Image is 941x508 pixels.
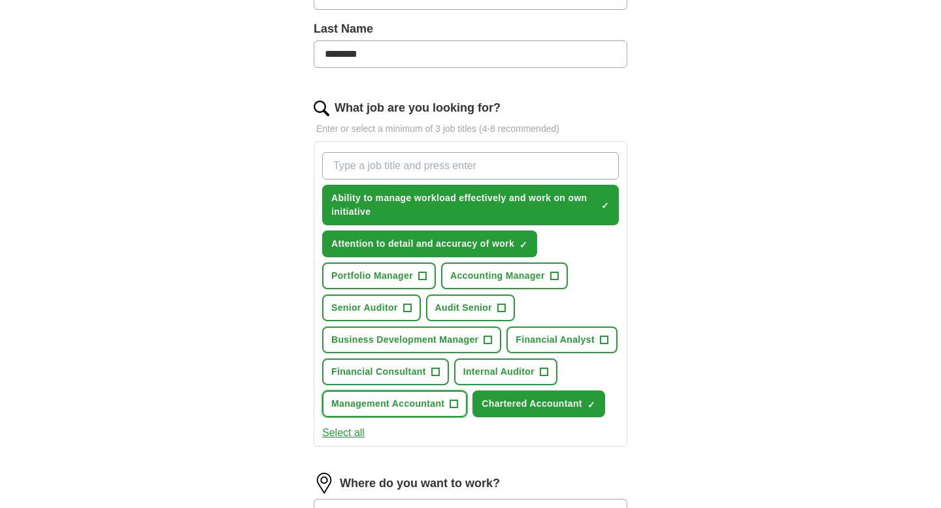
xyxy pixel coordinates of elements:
[331,269,413,283] span: Portfolio Manager
[322,294,421,321] button: Senior Auditor
[482,397,582,411] span: Chartered Accountant
[463,365,535,379] span: Internal Auditor
[314,101,329,116] img: search.png
[322,326,501,353] button: Business Development Manager
[314,20,627,38] label: Last Name
[587,400,595,410] span: ✓
[426,294,515,321] button: Audit Senior
[331,365,426,379] span: Financial Consultant
[331,237,514,251] span: Attention to detail and accuracy of work
[322,390,467,417] button: Management Accountant
[450,269,545,283] span: Accounting Manager
[331,191,596,219] span: Ability to manage workload effectively and work on own initiative
[454,358,557,385] button: Internal Auditor
[322,358,449,385] button: Financial Consultant
[335,99,501,117] label: What job are you looking for?
[322,425,365,441] button: Select all
[472,390,605,417] button: Chartered Accountant✓
[314,473,335,494] img: location.png
[331,333,478,347] span: Business Development Manager
[520,240,527,250] span: ✓
[331,397,444,411] span: Management Accountant
[601,200,609,211] span: ✓
[435,301,492,315] span: Audit Senior
[322,230,537,257] button: Attention to detail and accuracy of work✓
[506,326,618,353] button: Financial Analyst
[322,262,436,289] button: Portfolio Manager
[322,152,619,180] input: Type a job title and press enter
[516,333,595,347] span: Financial Analyst
[314,122,627,136] p: Enter or select a minimum of 3 job titles (4-8 recommended)
[340,475,500,492] label: Where do you want to work?
[322,185,619,225] button: Ability to manage workload effectively and work on own initiative✓
[331,301,398,315] span: Senior Auditor
[441,262,568,289] button: Accounting Manager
